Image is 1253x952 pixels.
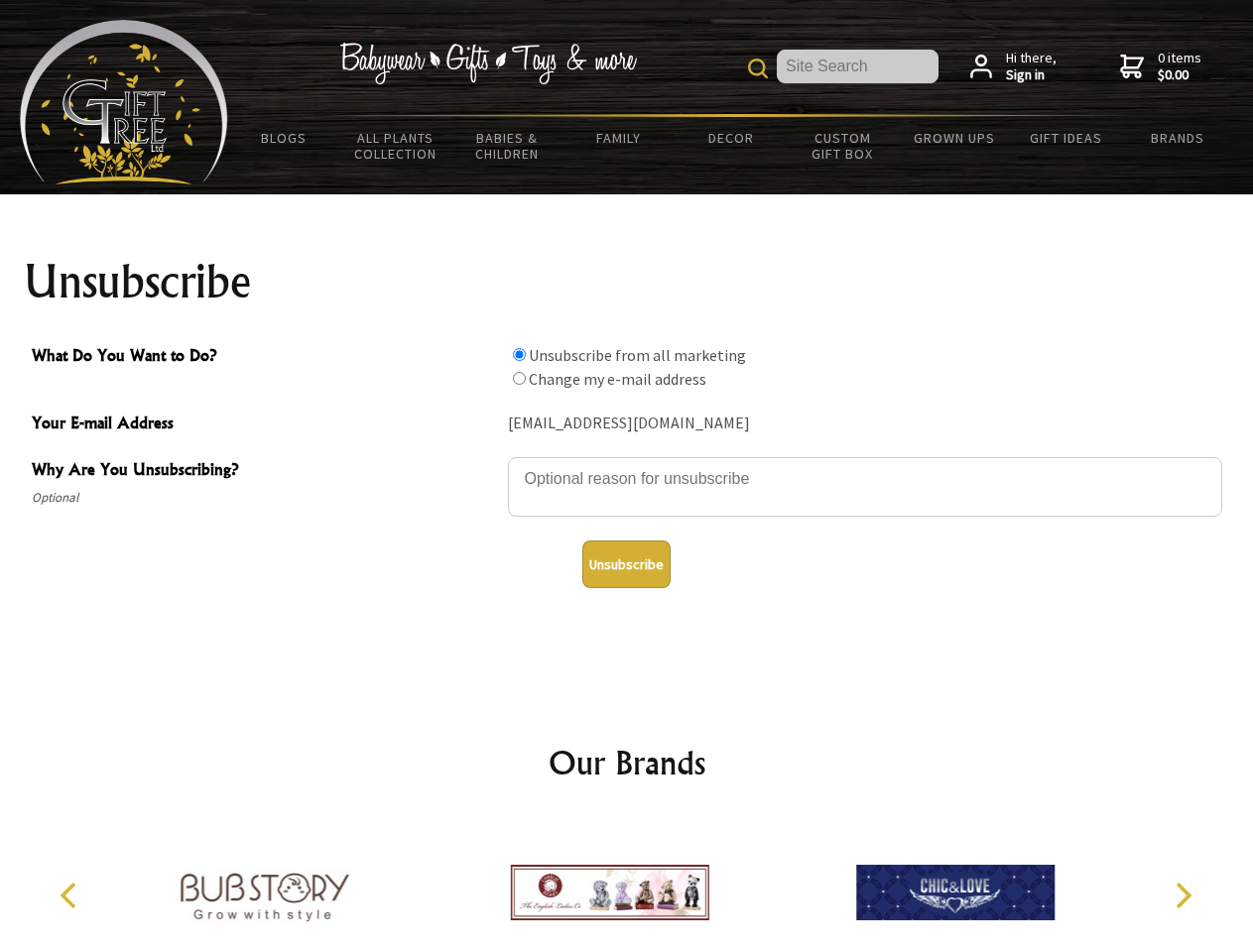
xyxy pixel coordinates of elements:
span: Your E-mail Address [32,411,498,439]
a: Custom Gift Box [787,117,899,175]
strong: Sign in [1006,66,1057,84]
img: Babyware - Gifts - Toys and more... [20,20,228,184]
span: Why Are You Unsubscribing? [32,457,498,486]
button: Previous [50,874,93,917]
a: Gift Ideas [1010,117,1122,159]
strong: $0.00 [1158,66,1201,84]
a: Hi there,Sign in [970,50,1057,84]
span: Hi there, [1006,50,1057,84]
textarea: Why Are You Unsubscribing? [508,457,1222,517]
h1: Unsubscribe [24,258,1230,305]
img: Babywear - Gifts - Toys & more [339,43,637,84]
img: product search [748,59,768,78]
a: Family [564,117,676,159]
label: Change my e-mail address [529,369,706,389]
a: 0 items$0.00 [1120,50,1201,84]
h2: Our Brands [40,739,1214,786]
span: 0 items [1158,49,1201,84]
a: Grown Ups [898,117,1010,159]
a: BLOGS [228,117,340,159]
a: Babies & Children [451,117,564,175]
a: Brands [1122,117,1234,159]
a: All Plants Collection [340,117,452,175]
div: [EMAIL_ADDRESS][DOMAIN_NAME] [508,409,1222,439]
input: What Do You Want to Do? [513,348,526,361]
button: Next [1161,874,1204,917]
label: Unsubscribe from all marketing [529,345,746,365]
button: Unsubscribe [582,540,671,588]
span: What Do You Want to Do? [32,343,498,372]
a: Decor [675,117,787,159]
input: Site Search [777,50,939,83]
input: What Do You Want to Do? [513,372,526,385]
span: Optional [32,486,498,510]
